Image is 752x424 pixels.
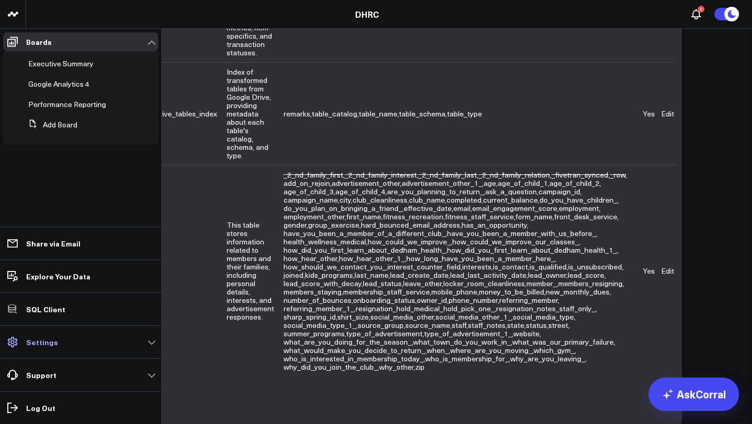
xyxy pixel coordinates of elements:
[558,278,624,288] span: ,
[356,303,495,313] span: resignation_hold_medical_hold_pick_one_
[479,287,544,297] span: money_to_be_billed
[284,362,379,372] span: ,
[510,354,586,363] span: ,
[530,262,568,272] span: ,
[496,303,597,313] span: ,
[284,178,332,188] span: ,
[284,228,447,238] span: ,
[227,62,284,165] td: Index of transformed tables from Google Drive, providing metadata about each table's catalog, sch...
[405,320,450,330] span: source_name
[549,178,600,188] span: age_of_child_2
[284,345,425,355] span: what_would_make_you_decide_to_return_
[446,195,483,205] span: ,
[427,345,449,355] span: when_
[409,195,445,205] span: club_name
[403,278,442,288] span: leave_other
[284,320,358,330] span: ,
[418,170,477,180] span: _2_nd_family_last
[284,354,424,363] span: who_is_interested_in_membership_today_
[284,245,447,255] span: ,
[478,170,551,180] span: ,
[485,186,537,196] span: ask_a_question
[402,178,482,188] span: advertisement_other_1_
[387,262,462,272] span: ,
[436,312,513,322] span: ,
[284,253,337,263] span: how_hear_other
[387,186,485,196] span: ,
[483,195,538,205] span: current_balance
[284,228,445,238] span: have_you_been_a_member_of_a_different_club_
[308,220,361,230] span: ,
[284,262,387,272] span: ,
[447,245,617,255] span: how_did_you_first_learn_about_dedham_health_1_
[526,320,547,330] span: status
[512,337,614,347] span: what_was_our_primary_failure
[26,239,80,248] p: Share via Email
[534,345,576,355] span: ,
[424,328,512,338] span: type_of_advertisement_1_
[417,295,447,305] span: owner_id
[284,178,330,188] span: add_on_rejoin
[284,203,404,213] span: ,
[346,211,383,221] span: ,
[452,237,579,246] span: how_could_we_improve_our_classes_
[546,287,609,297] span: new_monthly_dues
[483,195,539,205] span: ,
[339,195,352,205] span: ,
[312,109,359,119] span: ,
[528,270,566,280] span: lead_owner
[383,211,445,221] span: ,
[425,354,509,363] span: who_is_membership_for_
[284,245,445,255] span: how_did_you_first_learn_about_dedham_health_
[284,262,386,272] span: how_should_we_contact_you_
[284,303,354,313] span: referring_member_1_
[390,270,449,280] span: lead_create_date
[568,262,622,272] span: is_unsubscribed
[284,270,305,280] span: ,
[493,262,528,272] span: is_contact
[496,303,595,313] span: resignation_notes_staff_only_
[450,270,526,280] span: lead_last_activity_date
[353,295,417,305] span: ,
[661,109,674,119] a: Edit
[507,320,524,330] span: state
[546,287,611,297] span: ,
[359,109,397,119] span: table_name
[227,165,284,376] td: This table stores information related to members and their families, including personal details, ...
[305,270,353,280] span: kids_programs
[484,178,496,188] span: age
[284,237,368,246] span: ,
[284,270,303,280] span: joined
[284,303,356,313] span: ,
[558,278,622,288] span: members_resigning
[443,278,525,288] span: locker_room_cleanliness
[383,211,443,221] span: fitness_recreation
[559,203,599,213] span: employment
[346,328,422,338] span: type_of_advertisement
[449,295,498,305] span: phone_number
[698,6,704,13] div: 2
[510,354,585,363] span: why_are_you_leaving_
[335,186,385,196] span: age_of_child_4
[284,211,345,221] span: employment_other
[284,362,378,372] span: why_did_you_join_the_club_
[479,287,546,297] span: ,
[551,170,610,180] span: ,
[390,270,450,280] span: ,
[355,270,389,280] span: last_name
[345,170,418,180] span: ,
[284,109,312,119] span: ,
[443,278,526,288] span: ,
[343,287,431,297] span: ,
[661,266,674,276] a: Edit
[284,220,307,230] span: gender
[284,170,345,180] span: ,
[28,79,89,89] span: Google Analytics 4
[404,203,453,213] span: ,
[637,62,661,165] td: Yes
[359,109,399,119] span: ,
[358,320,404,330] span: source_group
[538,186,580,196] span: campaign_id
[406,253,556,263] span: ,
[446,195,481,205] span: completed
